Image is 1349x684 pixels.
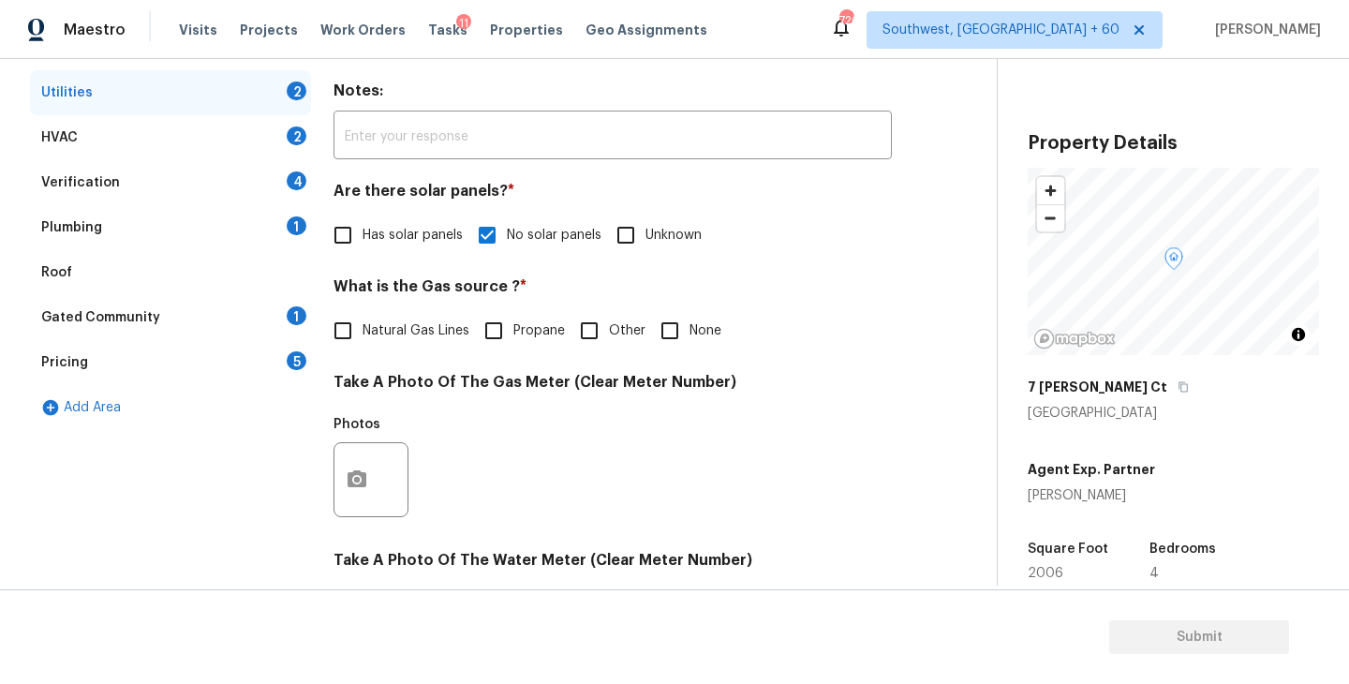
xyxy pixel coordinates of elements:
div: Roof [41,263,72,282]
span: Toggle attribution [1293,324,1304,345]
div: Add Area [30,385,311,430]
h5: Bedrooms [1149,543,1216,556]
button: Toggle attribution [1287,323,1310,346]
div: 1 [287,216,306,235]
span: Other [609,321,645,341]
h4: Notes: [334,82,892,108]
span: Projects [240,21,298,39]
h5: Agent Exp. Partner [1028,460,1155,479]
h4: Take A Photo Of The Water Meter (Clear Meter Number) [334,551,892,577]
h5: Square Foot [1028,543,1108,556]
button: Zoom in [1037,177,1064,204]
span: Work Orders [320,21,406,39]
span: [PERSON_NAME] [1208,21,1321,39]
div: 2 [287,82,306,100]
span: None [689,321,721,341]
h5: 7 [PERSON_NAME] Ct [1028,378,1167,396]
div: Plumbing [41,218,102,237]
div: [GEOGRAPHIC_DATA] [1028,404,1319,423]
span: Has solar panels [363,226,463,245]
h4: What is the Gas source ? [334,277,892,304]
div: 726 [839,11,852,30]
div: Utilities [41,83,93,102]
button: Zoom out [1037,204,1064,231]
span: Propane [513,321,565,341]
div: 4 [287,171,306,190]
div: 1 [287,306,306,325]
div: Gated Community [41,308,160,327]
div: 5 [287,351,306,370]
span: Geo Assignments [586,21,707,39]
div: 11 [456,14,471,33]
div: Verification [41,173,120,192]
span: Properties [490,21,563,39]
span: Visits [179,21,217,39]
h4: Are there solar panels? [334,182,892,208]
h5: Photos [334,418,380,431]
h4: Take A Photo Of The Gas Meter (Clear Meter Number) [334,373,892,399]
span: Maestro [64,21,126,39]
div: Map marker [1164,247,1183,276]
span: Tasks [428,23,467,37]
span: Southwest, [GEOGRAPHIC_DATA] + 60 [882,21,1119,39]
div: 2 [287,126,306,145]
div: HVAC [41,128,78,147]
span: Unknown [645,226,702,245]
span: Natural Gas Lines [363,321,469,341]
input: Enter your response [334,115,892,159]
button: Copy Address [1175,379,1192,395]
span: 4 [1149,567,1159,580]
div: [PERSON_NAME] [1028,486,1155,505]
span: No solar panels [507,226,601,245]
a: Mapbox homepage [1033,328,1116,349]
span: Zoom out [1037,205,1064,231]
h3: Property Details [1028,134,1319,153]
canvas: Map [1028,168,1319,355]
div: Pricing [41,353,88,372]
span: 2006 [1028,567,1063,580]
